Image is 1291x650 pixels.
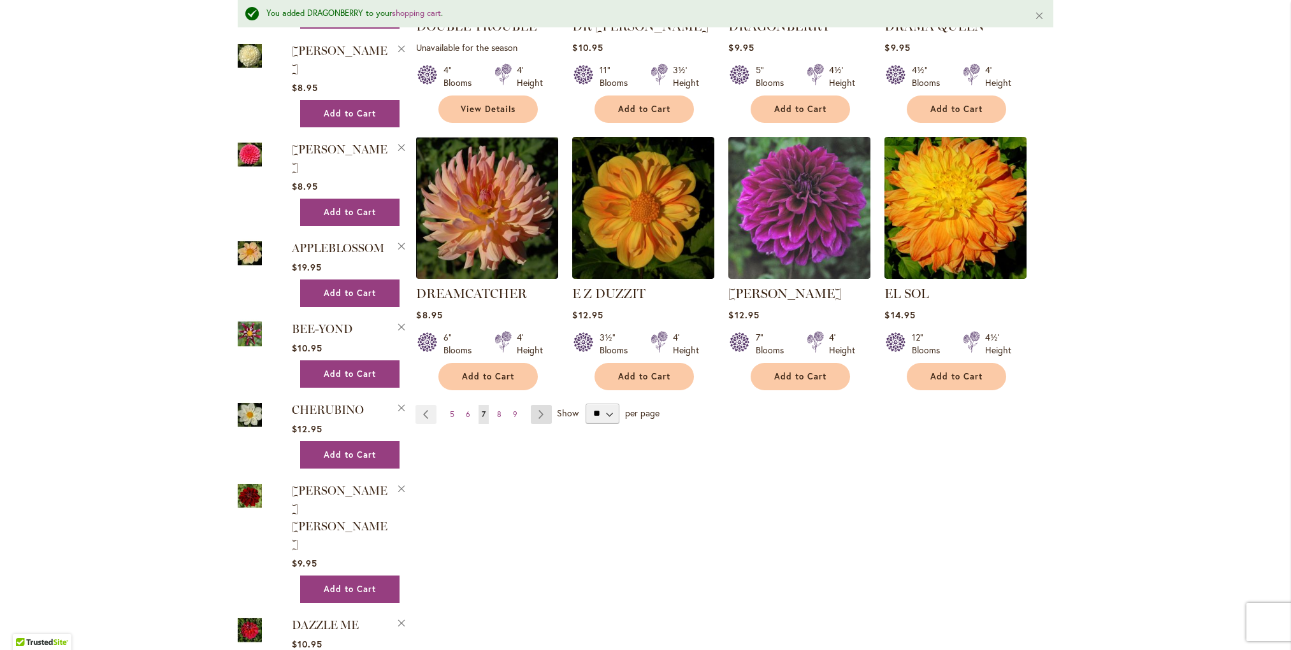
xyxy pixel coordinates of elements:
[572,309,603,321] span: $12.95
[829,331,855,357] div: 4' Height
[266,8,1015,20] div: You added DRAGONBERRY to your .
[884,18,984,34] a: DRAMA QUEEN
[238,239,262,270] a: APPLEBLOSSOM
[292,143,387,174] span: [PERSON_NAME]
[595,95,694,123] button: Add to Cart
[907,363,1006,390] button: Add to Cart
[884,286,929,301] a: EL SOL
[497,409,501,419] span: 8
[292,403,364,417] a: CHERUBINO
[728,41,754,53] span: $9.95
[600,331,635,357] div: 3½" Blooms
[494,405,505,424] a: 8
[416,41,558,53] p: Unavailable for the season
[292,557,317,569] span: $9.95
[324,288,376,299] span: Add to Cart
[292,322,352,336] a: BEE-YOND
[10,605,45,640] iframe: Launch Accessibility Center
[324,207,376,218] span: Add to Cart
[292,44,387,76] a: [PERSON_NAME]
[300,441,400,469] button: Add to Cart
[324,108,376,119] span: Add to Cart
[600,64,635,89] div: 11" Blooms
[324,449,376,460] span: Add to Cart
[572,286,645,301] a: E Z DUZZIT
[238,41,262,70] img: WHITE NETTIE
[884,309,915,321] span: $14.95
[238,320,262,351] a: BEE-YOND
[416,286,527,301] a: DREAMCATCHER
[300,360,400,388] button: Add to Cart
[912,64,948,89] div: 4½" Blooms
[930,371,983,382] span: Add to Cart
[292,638,322,650] span: $10.95
[444,64,479,89] div: 4" Blooms
[774,371,826,382] span: Add to Cart
[238,320,262,348] img: BEE-YOND
[300,279,400,307] button: Add to Cart
[728,137,870,279] img: Einstein
[829,64,855,89] div: 4½' Height
[292,484,387,551] a: [PERSON_NAME] [PERSON_NAME]
[416,18,537,34] a: DOUBLE TROUBLE
[292,241,384,255] a: APPLEBLOSSOM
[292,342,322,354] span: $10.95
[324,369,376,379] span: Add to Cart
[572,18,709,34] a: DR [PERSON_NAME]
[438,95,538,123] a: View Details
[300,199,400,226] button: Add to Cart
[238,400,262,429] img: CHERUBINO
[884,269,1027,281] a: EL SOL
[300,576,400,603] button: Add to Cart
[572,269,714,281] a: E Z DUZZIT
[292,423,322,435] span: $12.95
[466,409,470,419] span: 6
[728,269,870,281] a: Einstein
[930,104,983,115] span: Add to Cart
[572,41,603,53] span: $10.95
[673,64,699,89] div: 3½' Height
[756,64,791,89] div: 5" Blooms
[300,100,400,127] button: Add to Cart
[416,269,558,281] a: Dreamcatcher
[463,405,473,424] a: 6
[238,481,262,512] a: DEBORA RENAE
[618,104,670,115] span: Add to Cart
[774,104,826,115] span: Add to Cart
[416,137,558,279] img: Dreamcatcher
[292,180,318,192] span: $8.95
[461,104,516,115] span: View Details
[292,81,318,94] span: $8.95
[595,363,694,390] button: Add to Cart
[728,18,830,34] a: DRAGONBERRY
[912,331,948,357] div: 12" Blooms
[292,261,322,273] span: $19.95
[756,331,791,357] div: 7" Blooms
[447,405,458,424] a: 5
[462,371,514,382] span: Add to Cart
[438,363,538,390] button: Add to Cart
[444,331,479,357] div: 6" Blooms
[907,95,1006,123] button: Add to Cart
[238,400,262,432] a: CHERUBINO
[572,137,714,279] img: E Z DUZZIT
[324,584,376,595] span: Add to Cart
[238,41,262,73] a: WHITE NETTIE
[482,409,486,419] span: 7
[392,8,441,18] a: shopping cart
[450,409,454,419] span: 5
[728,286,842,301] a: [PERSON_NAME]
[238,616,262,647] a: DAZZLE ME
[517,331,543,357] div: 4' Height
[625,406,660,418] span: per page
[510,405,521,424] a: 9
[884,137,1027,279] img: EL SOL
[751,95,850,123] button: Add to Cart
[238,481,262,510] img: DEBORA RENAE
[238,140,262,169] img: REBECCA LYNN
